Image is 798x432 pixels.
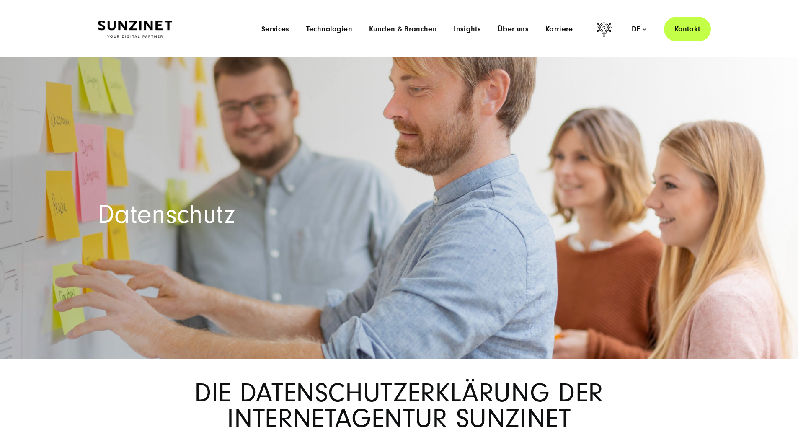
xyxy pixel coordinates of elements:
a: Kunden & Branchen [369,25,437,34]
a: Kontakt [664,17,711,41]
a: Insights [454,25,481,34]
a: Technologien [306,25,352,34]
a: Services [261,25,289,34]
img: SUNZINET Full Service Digital Agentur [98,21,172,38]
h1: Datenschutz [98,202,701,228]
a: Über uns [498,25,529,34]
a: Karriere [545,25,573,34]
div: de [632,25,646,34]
